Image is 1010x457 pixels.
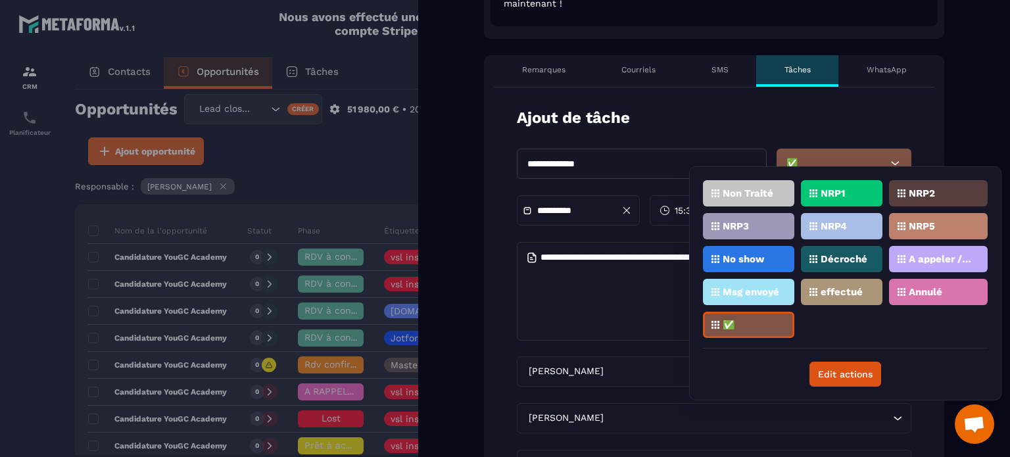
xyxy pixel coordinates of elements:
p: NRP4 [821,222,847,231]
button: Edit actions [809,362,881,387]
p: Courriels [621,64,656,75]
p: NRP3 [723,222,749,231]
p: Ajout de tâche [517,107,630,129]
p: Tâches [784,64,811,75]
span: 15:30 [675,204,697,217]
div: Ouvrir le chat [955,404,994,444]
span: ✅ [786,158,798,168]
p: ✅ [723,320,735,329]
p: Msg envoyé [723,287,779,297]
div: Search for option [517,356,911,387]
p: SMS [711,64,729,75]
p: A appeler / A rappeler [909,254,973,264]
span: [PERSON_NAME] [525,364,606,379]
p: Non Traité [723,189,773,198]
p: effectué [821,287,863,297]
input: Search for option [606,364,878,379]
input: Search for option [606,411,890,425]
p: Annulé [909,287,942,297]
span: [PERSON_NAME] [525,411,606,425]
p: NRP2 [909,189,935,198]
p: NRP5 [909,222,935,231]
p: Décroché [821,254,867,264]
p: No show [723,254,765,264]
p: WhatsApp [867,64,907,75]
p: Remarques [522,64,565,75]
p: NRP1 [821,189,845,198]
div: Search for option [517,403,911,433]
